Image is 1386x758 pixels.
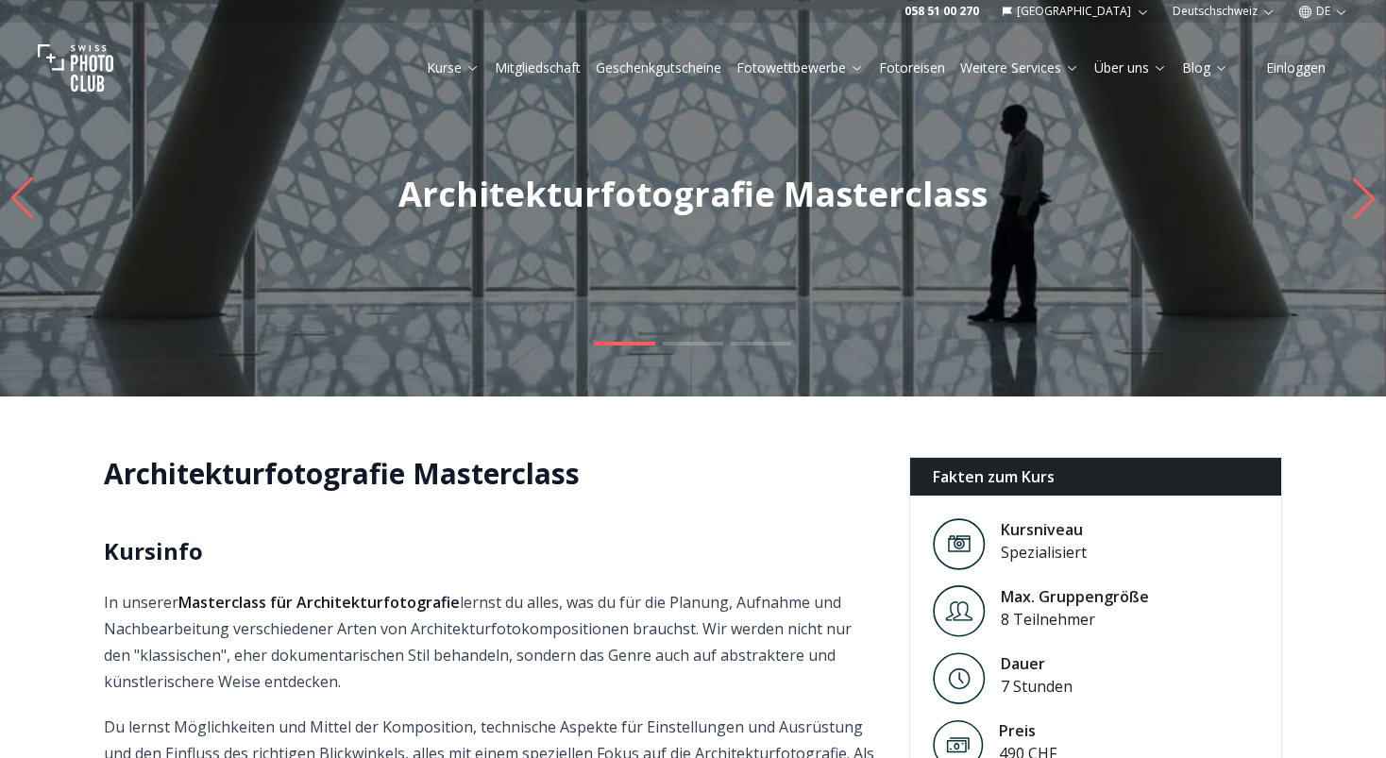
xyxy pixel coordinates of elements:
img: Swiss photo club [38,30,113,106]
a: 058 51 00 270 [904,4,979,19]
a: Über uns [1094,59,1167,77]
button: Mitgliedschaft [487,55,588,81]
button: Kurse [419,55,487,81]
a: Kurse [427,59,480,77]
a: Geschenkgutscheine [596,59,721,77]
div: Dauer [1001,652,1073,675]
a: Fotoreisen [879,59,945,77]
a: Fotowettbewerbe [736,59,864,77]
a: Weitere Services [960,59,1079,77]
a: Blog [1182,59,1228,77]
img: Level [933,652,986,704]
button: Blog [1175,55,1236,81]
div: Spezialisiert [1001,541,1087,564]
div: Preis [999,719,1259,742]
div: Max. Gruppengröße [1001,585,1149,608]
button: Über uns [1087,55,1175,81]
h2: Kursinfo [104,536,879,566]
img: Level [933,518,986,570]
button: Geschenkgutscheine [588,55,729,81]
p: In unserer lernst du alles, was du für die Planung, Aufnahme und Nachbearbeitung verschiedener Ar... [104,589,879,695]
button: Fotowettbewerbe [729,55,871,81]
div: Kursniveau [1001,518,1087,541]
button: Weitere Services [953,55,1087,81]
img: Level [933,585,986,637]
button: Einloggen [1243,55,1348,81]
h1: Architekturfotografie Masterclass [104,457,879,491]
div: 7 Stunden [1001,675,1073,698]
button: Fotoreisen [871,55,953,81]
a: Mitgliedschaft [495,59,581,77]
div: Fakten zum Kurs [910,458,1281,496]
div: 8 Teilnehmer [1001,608,1149,631]
strong: Masterclass für Architekturfotografie [178,592,460,613]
